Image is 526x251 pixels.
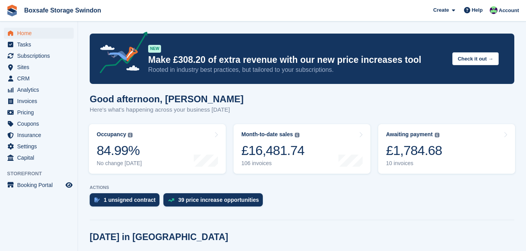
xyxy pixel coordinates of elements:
[4,152,74,163] a: menu
[386,131,433,138] div: Awaiting payment
[17,62,64,73] span: Sites
[4,180,74,190] a: menu
[4,39,74,50] a: menu
[4,50,74,61] a: menu
[17,96,64,107] span: Invoices
[163,193,267,210] a: 39 price increase opportunities
[89,124,226,174] a: Occupancy 84.99% No change [DATE]
[148,45,161,53] div: NEW
[17,50,64,61] span: Subscriptions
[178,197,259,203] div: 39 price increase opportunities
[241,131,293,138] div: Month-to-date sales
[378,124,515,174] a: Awaiting payment £1,784.68 10 invoices
[64,180,74,190] a: Preview store
[4,62,74,73] a: menu
[97,160,142,167] div: No change [DATE]
[6,5,18,16] img: stora-icon-8386f47178a22dfd0bd8f6a31ec36ba5ce8667c1dd55bd0f319d3a0aa187defe.svg
[90,193,163,210] a: 1 unsigned contract
[499,7,519,14] span: Account
[104,197,156,203] div: 1 unsigned contract
[472,6,483,14] span: Help
[4,28,74,39] a: menu
[17,118,64,129] span: Coupons
[17,130,64,141] span: Insurance
[21,4,104,17] a: Boxsafe Storage Swindon
[295,133,299,137] img: icon-info-grey-7440780725fd019a000dd9b08b2336e03edf1995a4989e88bcd33f0948082b44.svg
[97,131,126,138] div: Occupancy
[241,142,305,158] div: £16,481.74
[234,124,370,174] a: Month-to-date sales £16,481.74 106 invoices
[128,133,133,137] img: icon-info-grey-7440780725fd019a000dd9b08b2336e03edf1995a4989e88bcd33f0948082b44.svg
[435,133,439,137] img: icon-info-grey-7440780725fd019a000dd9b08b2336e03edf1995a4989e88bcd33f0948082b44.svg
[4,130,74,141] a: menu
[241,160,305,167] div: 106 invoices
[4,107,74,118] a: menu
[452,52,499,65] button: Check it out →
[7,170,78,178] span: Storefront
[168,198,174,202] img: price_increase_opportunities-93ffe204e8149a01c8c9dc8f82e8f89637d9d84a8eef4429ea346261dce0b2c0.svg
[490,6,498,14] img: Kim Virabi
[17,73,64,84] span: CRM
[4,141,74,152] a: menu
[4,73,74,84] a: menu
[386,142,442,158] div: £1,784.68
[386,160,442,167] div: 10 invoices
[17,39,64,50] span: Tasks
[17,152,64,163] span: Capital
[4,84,74,95] a: menu
[17,141,64,152] span: Settings
[97,142,142,158] div: 84.99%
[4,96,74,107] a: menu
[90,232,228,242] h2: [DATE] in [GEOGRAPHIC_DATA]
[148,66,446,74] p: Rooted in industry best practices, but tailored to your subscriptions.
[4,118,74,129] a: menu
[90,185,514,190] p: ACTIONS
[17,28,64,39] span: Home
[90,94,244,104] h1: Good afternoon, [PERSON_NAME]
[17,84,64,95] span: Analytics
[90,105,244,114] p: Here's what's happening across your business [DATE]
[94,198,100,202] img: contract_signature_icon-13c848040528278c33f63329250d36e43548de30e8caae1d1a13099fd9432cc5.svg
[17,180,64,190] span: Booking Portal
[93,32,148,76] img: price-adjustments-announcement-icon-8257ccfd72463d97f412b2fc003d46551f7dbcb40ab6d574587a9cd5c0d94...
[17,107,64,118] span: Pricing
[433,6,449,14] span: Create
[148,54,446,66] p: Make £308.20 of extra revenue with our new price increases tool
